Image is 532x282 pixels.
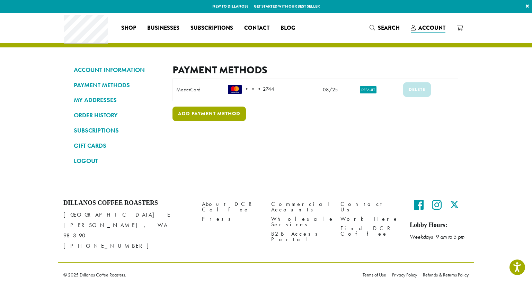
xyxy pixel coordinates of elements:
[340,199,399,214] a: Contact Us
[403,82,431,97] a: Delete
[271,229,330,244] a: B2B Access Portal
[121,24,136,33] span: Shop
[74,94,162,106] a: MY ADDRESSES
[360,86,376,93] mark: Default
[228,85,242,94] img: MasterCard
[271,199,330,214] a: Commercial Accounts
[74,79,162,91] a: PAYMENT METHODS
[363,272,389,277] a: Terms of Use
[418,24,445,32] span: Account
[147,24,179,33] span: Businesses
[63,210,192,251] p: [GEOGRAPHIC_DATA] E [PERSON_NAME], WA 98390 [PHONE_NUMBER]
[389,272,420,277] a: Privacy Policy
[63,199,192,207] h4: Dillanos Coffee Roasters
[244,24,269,33] span: Contact
[74,125,162,136] a: SUBSCRIPTIONS
[172,107,246,121] a: Add payment method
[202,199,261,214] a: About DCR Coffee
[116,22,142,34] a: Shop
[74,109,162,121] a: ORDER HISTORY
[340,215,399,224] a: Work Here
[63,272,352,277] p: © 2025 Dillanos Coffee Roasters.
[410,221,469,229] h5: Lobby Hours:
[190,24,233,33] span: Subscriptions
[420,272,469,277] a: Refunds & Returns Policy
[388,79,399,101] td: N/A
[281,24,295,33] span: Blog
[340,224,399,239] a: Find DCR Coffee
[74,155,162,167] a: LOGOUT
[74,64,162,172] nav: Account pages
[74,140,162,152] a: GIFT CARDS
[176,86,221,93] div: MasterCard
[378,24,400,32] span: Search
[364,22,405,34] a: Search
[172,64,458,76] h2: Payment Methods
[254,3,320,9] a: Get started with our best seller
[312,79,349,101] td: 08/25
[271,215,330,229] a: Wholesale Services
[202,215,261,224] a: Press
[410,233,464,240] em: Weekdays 9 am to 5 pm
[224,79,312,101] td: • • • 2744
[74,64,162,76] a: ACCOUNT INFORMATION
